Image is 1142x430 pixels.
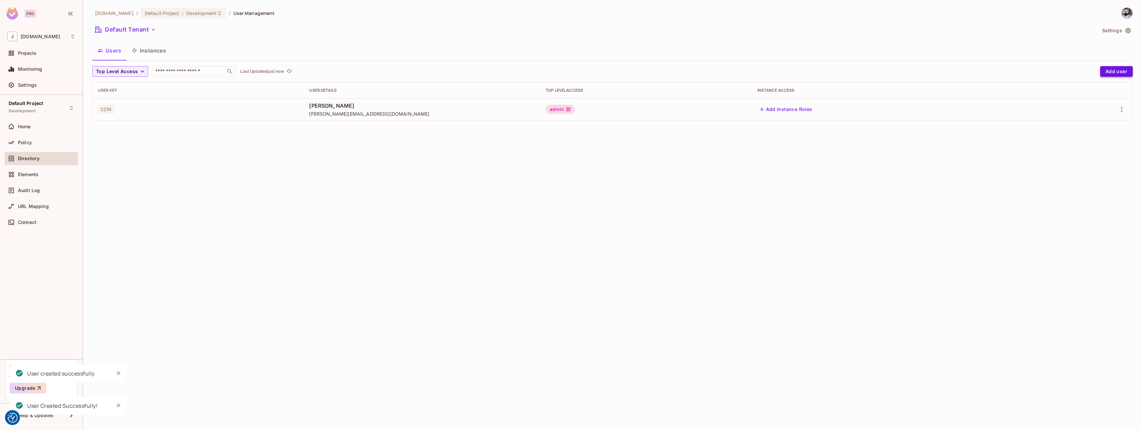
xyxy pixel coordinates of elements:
[18,66,42,72] span: Monitoring
[25,10,36,18] div: Pro
[98,88,298,93] div: User Key
[546,88,746,93] div: Top Level Access
[92,24,159,35] button: Default Tenant
[136,10,138,16] li: /
[18,51,37,56] span: Projects
[18,140,32,145] span: Policy
[6,7,18,20] img: SReyMgAAAABJRU5ErkJggg==
[233,10,275,16] span: User Management
[18,82,37,88] span: Settings
[18,188,40,193] span: Audit Log
[126,42,171,59] button: Instances
[757,104,815,115] button: Add Instance Roles
[96,67,138,76] span: Top Level Access
[309,102,535,109] span: [PERSON_NAME]
[1100,25,1133,36] button: Settings
[92,42,126,59] button: Users
[1100,66,1133,77] button: Add user
[21,34,60,39] span: Workspace: journey.travel
[18,172,39,177] span: Elements
[92,66,148,77] button: Top Level Access
[95,10,134,16] span: the active workspace
[114,400,123,410] button: Close
[186,10,217,16] span: Development
[286,68,292,75] span: refresh
[114,368,123,378] button: Close
[309,111,535,117] span: [PERSON_NAME][EMAIL_ADDRESS][DOMAIN_NAME]
[18,220,37,225] span: Connect
[309,88,535,93] div: User Details
[9,108,36,114] span: Development
[7,32,17,41] span: J
[18,124,31,129] span: Home
[757,88,1037,93] div: Instance Access
[9,101,43,106] span: Default Project
[98,105,114,114] span: 1234
[182,11,184,16] span: :
[18,156,40,161] span: Directory
[240,69,284,74] p: Last Updated just now
[285,67,293,75] button: refresh
[284,67,293,75] span: Click to refresh data
[8,413,18,423] img: Revisit consent button
[8,413,18,423] button: Consent Preferences
[27,402,98,410] div: User Created Successfully!
[145,10,179,16] span: Default Project
[229,10,230,16] li: /
[27,370,95,378] div: User created successfully
[18,204,49,209] span: URL Mapping
[1121,8,1132,19] img: Sam Armitt-Fior
[546,105,575,114] div: admin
